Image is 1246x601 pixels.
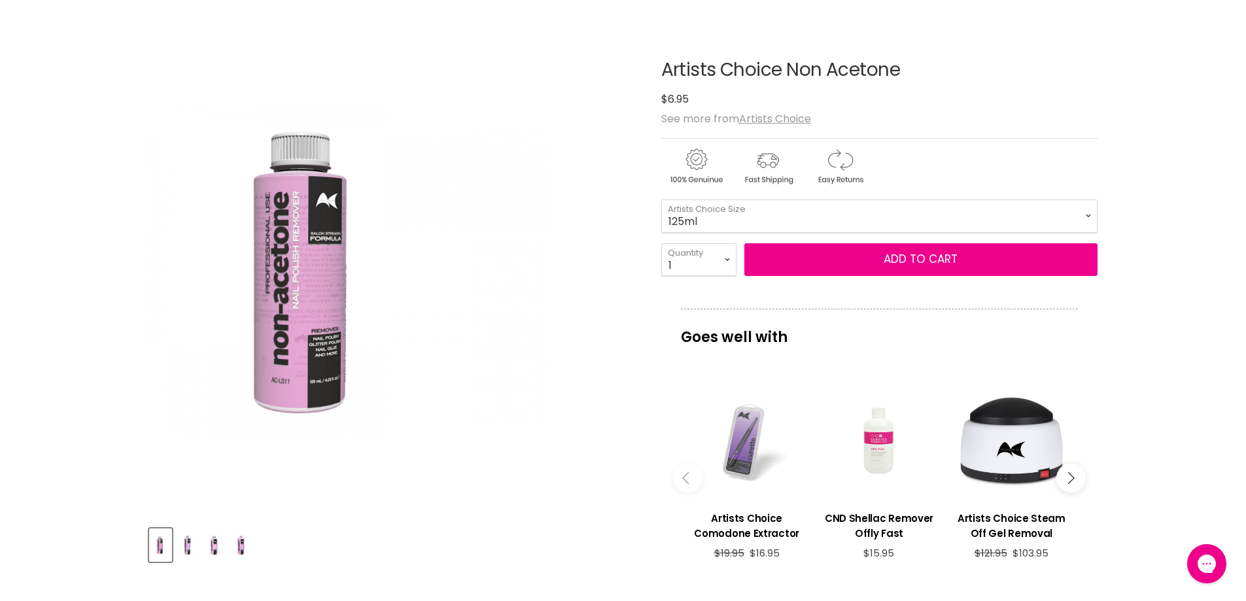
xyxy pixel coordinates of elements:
[231,530,251,560] img: Artists Choice Non Acetone
[50,77,117,86] div: Domain Overview
[744,243,1098,276] button: Add to cart
[681,309,1078,352] p: Goes well with
[687,511,806,541] h3: Artists Choice Comodone Extractor
[230,528,252,562] button: Artists Choice Non Acetone
[661,146,731,186] img: genuine.gif
[150,530,171,560] img: Artists Choice Non Acetone
[820,501,939,547] a: View product:CND Shellac Remover Offly Fast
[733,146,803,186] img: shipping.gif
[130,76,141,86] img: tab_keywords_by_traffic_grey.svg
[204,530,224,560] img: Artists Choice Non Acetone
[149,528,172,562] button: Artists Choice Non Acetone
[687,501,806,547] a: View product:Artists Choice Comodone Extractor
[750,546,780,560] span: $16.95
[820,511,939,541] h3: CND Shellac Remover Offly Fast
[35,76,46,86] img: tab_domain_overview_orange.svg
[952,511,1071,541] h3: Artists Choice Steam Off Gel Removal
[661,60,1098,80] h1: Artists Choice Non Acetone
[661,111,811,126] span: See more from
[975,546,1007,560] span: $121.95
[805,146,874,186] img: returns.gif
[1181,540,1233,588] iframe: Gorgias live chat messenger
[203,528,226,562] button: Artists Choice Non Acetone
[37,21,64,31] div: v 4.0.25
[739,111,811,126] a: Artists Choice
[863,546,894,560] span: $15.95
[884,251,958,267] span: Add to cart
[1012,546,1048,560] span: $103.95
[148,27,474,515] img: ls11_1800x1800.jpg
[952,501,1071,547] a: View product:Artists Choice Steam Off Gel Removal
[661,92,689,107] span: $6.95
[149,27,638,516] div: Artists Choice Non Acetone image. Click or Scroll to Zoom.
[21,34,31,44] img: website_grey.svg
[147,524,640,562] div: Product thumbnails
[145,77,220,86] div: Keywords by Traffic
[714,546,744,560] span: $19.95
[177,530,198,560] img: Artists Choice Non Acetone
[176,528,199,562] button: Artists Choice Non Acetone
[661,243,736,276] select: Quantity
[34,34,144,44] div: Domain: [DOMAIN_NAME]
